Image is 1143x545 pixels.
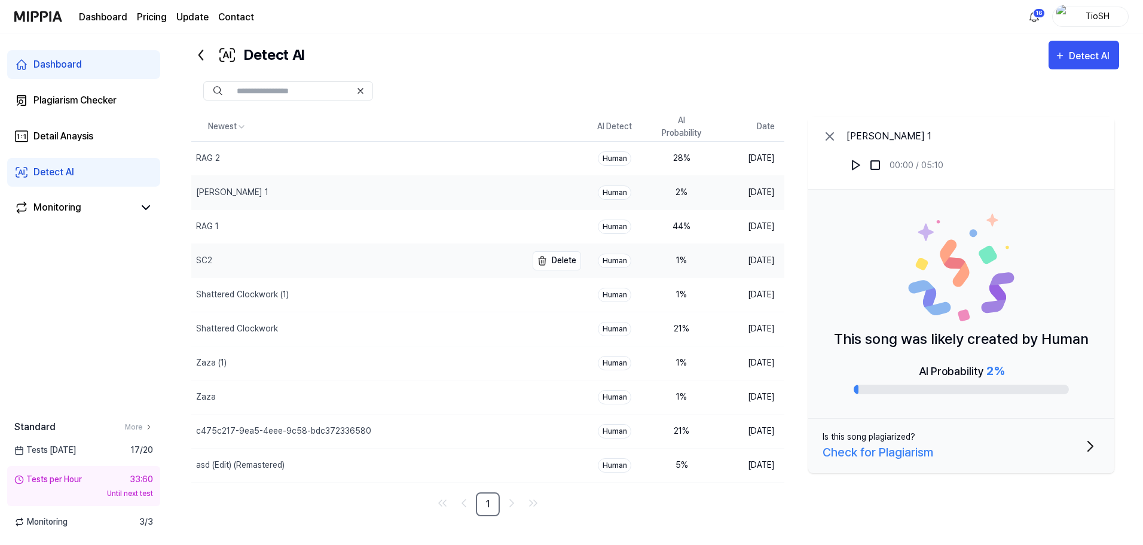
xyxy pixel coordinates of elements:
[715,448,784,482] td: [DATE]
[14,473,82,486] div: Tests per Hour
[14,200,134,215] a: Monitoring
[524,494,543,513] a: Go to last page
[33,57,82,72] div: Dashboard
[476,492,500,516] a: 1
[196,357,227,369] div: Zaza (1)
[658,288,705,301] div: 1 %
[598,390,631,404] div: Human
[658,220,705,233] div: 44 %
[14,444,76,456] span: Tests [DATE]
[130,444,153,456] span: 17 / 20
[869,159,881,171] img: stop
[598,322,631,336] div: Human
[454,494,473,513] a: Go to previous page
[196,459,285,471] div: asd (Edit) (Remastered)
[14,488,153,499] div: Until next test
[196,254,212,267] div: SC2
[1027,10,1041,24] img: 알림
[658,322,705,335] div: 21 %
[33,129,93,144] div: Detail Anaysis
[598,220,631,234] div: Human
[139,516,153,528] span: 3 / 3
[196,425,371,437] div: c475c217-9ea5-4eee-9c58-bdc372336580
[1074,10,1121,23] div: TioSH
[715,312,784,346] td: [DATE]
[846,129,943,144] div: [PERSON_NAME] 1
[7,86,160,115] a: Plagiarism Checker
[715,243,784,278] td: [DATE]
[598,254,631,268] div: Human
[658,186,705,199] div: 2 %
[7,50,160,79] a: Dashboard
[715,112,784,141] th: Date
[715,141,784,175] td: [DATE]
[1069,48,1113,64] div: Detect AI
[196,322,278,335] div: Shattered Clockwork
[33,165,74,179] div: Detect AI
[196,220,219,233] div: RAG 1
[1033,8,1045,18] div: 16
[7,122,160,151] a: Detail Anaysis
[14,516,68,528] span: Monitoring
[823,443,933,461] div: Check for Plagiarism
[191,41,304,69] div: Detect AI
[581,112,648,141] th: AI Detect
[502,494,521,513] a: Go to next page
[823,431,915,443] div: Is this song plagiarized?
[658,357,705,369] div: 1 %
[196,186,268,199] div: [PERSON_NAME] 1
[598,458,631,473] div: Human
[79,10,127,25] a: Dashboard
[1052,7,1129,27] button: profileTioSH
[598,185,631,200] div: Human
[715,414,784,448] td: [DATE]
[196,288,289,301] div: Shattered Clockwork (1)
[33,93,117,108] div: Plagiarism Checker
[176,10,209,25] a: Update
[715,278,784,312] td: [DATE]
[658,459,705,471] div: 5 %
[125,422,153,433] a: More
[715,175,784,209] td: [DATE]
[907,214,1015,321] img: Human
[1049,41,1119,69] button: Detect AI
[130,473,153,486] div: 33:60
[808,419,1114,473] button: Is this song plagiarized?Check for Plagiarism
[658,391,705,403] div: 1 %
[433,494,452,513] a: Go to first page
[890,159,943,172] div: 00:00 / 05:10
[1056,5,1071,29] img: profile
[213,86,222,96] img: Search
[598,288,631,302] div: Human
[919,362,1004,380] div: AI Probability
[986,364,1004,378] span: 2 %
[658,152,705,165] div: 28 %
[850,159,862,171] img: play
[14,420,56,434] span: Standard
[598,356,631,370] div: Human
[598,424,631,439] div: Human
[7,158,160,187] a: Detect AI
[1025,7,1044,26] button: 알림16
[834,328,1089,350] p: This song was likely created by Human
[33,200,81,215] div: Monitoring
[658,425,705,437] div: 21 %
[658,254,705,267] div: 1 %
[191,492,784,516] nav: pagination
[196,391,216,403] div: Zaza
[715,380,784,414] td: [DATE]
[715,209,784,243] td: [DATE]
[535,254,549,268] img: delete
[598,151,631,166] div: Human
[533,251,581,270] button: Delete
[715,346,784,380] td: [DATE]
[137,10,167,25] button: Pricing
[218,10,254,25] a: Contact
[196,152,220,165] div: RAG 2
[648,112,715,141] th: AI Probability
